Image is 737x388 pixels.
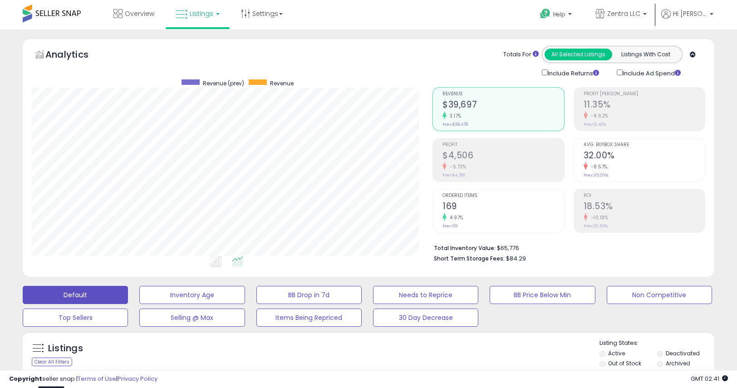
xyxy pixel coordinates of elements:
[673,9,707,18] span: Hi [PERSON_NAME]
[584,150,705,162] h2: 32.00%
[540,8,551,20] i: Get Help
[584,122,606,127] small: Prev: 12.42%
[442,172,466,178] small: Prev: $4,780
[584,99,705,112] h2: 11.35%
[23,309,128,327] button: Top Sellers
[666,349,700,357] label: Deactivated
[48,342,83,355] h5: Listings
[506,254,526,263] span: $84.29
[9,374,42,383] strong: Copyright
[256,286,362,304] button: BB Drop in 7d
[442,150,564,162] h2: $4,506
[447,163,466,170] small: -5.73%
[584,92,705,97] span: Profit [PERSON_NAME]
[607,9,640,18] span: Zentra LLC
[270,79,294,87] span: Revenue
[607,286,712,304] button: Non Competitive
[588,113,609,119] small: -8.62%
[447,113,462,119] small: 3.17%
[553,10,565,18] span: Help
[442,122,468,127] small: Prev: $38,478
[32,358,72,366] div: Clear All Filters
[442,201,564,213] h2: 169
[139,309,245,327] button: Selling @ Max
[190,9,213,18] span: Listings
[588,214,609,221] small: -10.18%
[45,48,106,63] h5: Analytics
[535,68,610,78] div: Include Returns
[442,92,564,97] span: Revenue
[612,49,679,60] button: Listings With Cost
[23,286,128,304] button: Default
[490,286,595,304] button: BB Price Below Min
[533,1,581,29] a: Help
[256,309,362,327] button: Items Being Repriced
[503,50,539,59] div: Totals For
[599,339,714,348] p: Listing States:
[584,193,705,198] span: ROI
[434,244,496,252] b: Total Inventory Value:
[584,172,608,178] small: Prev: 35.00%
[666,359,690,367] label: Archived
[608,349,625,357] label: Active
[78,374,116,383] a: Terms of Use
[691,374,728,383] span: 2025-08-12 02:41 GMT
[373,286,478,304] button: Needs to Reprice
[442,99,564,112] h2: $39,697
[434,242,698,253] li: $65,776
[584,142,705,147] span: Avg. Buybox Share
[584,223,608,229] small: Prev: 20.63%
[610,68,695,78] div: Include Ad Spend
[584,201,705,213] h2: 18.53%
[9,375,157,383] div: seller snap | |
[661,9,713,29] a: Hi [PERSON_NAME]
[125,9,154,18] span: Overview
[442,223,458,229] small: Prev: 161
[545,49,612,60] button: All Selected Listings
[442,193,564,198] span: Ordered Items
[588,163,608,170] small: -8.57%
[434,255,505,262] b: Short Term Storage Fees:
[118,374,157,383] a: Privacy Policy
[139,286,245,304] button: Inventory Age
[203,79,244,87] span: Revenue (prev)
[608,359,641,367] label: Out of Stock
[447,214,463,221] small: 4.97%
[373,309,478,327] button: 30 Day Decrease
[442,142,564,147] span: Profit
